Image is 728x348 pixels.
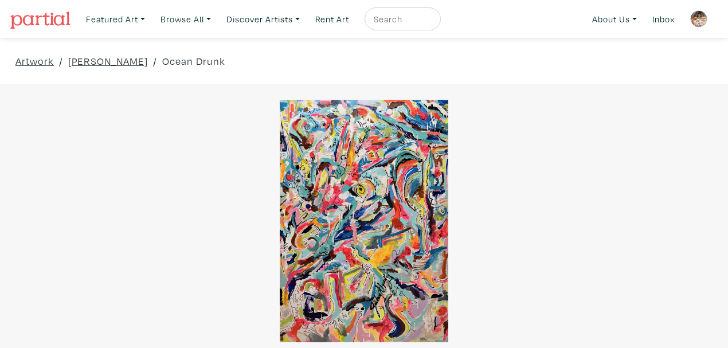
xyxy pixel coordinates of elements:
a: Browse All [155,7,216,31]
a: [PERSON_NAME] [68,53,148,69]
a: Artwork [15,53,54,69]
a: Discover Artists [221,7,305,31]
a: Featured Art [81,7,150,31]
a: Inbox [647,7,680,31]
input: Search [373,12,430,26]
a: Ocean Drunk [162,53,225,69]
a: About Us [587,7,642,31]
span: / [59,53,63,69]
a: Rent Art [310,7,354,31]
img: phpThumb.php [690,10,707,28]
span: / [153,53,157,69]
